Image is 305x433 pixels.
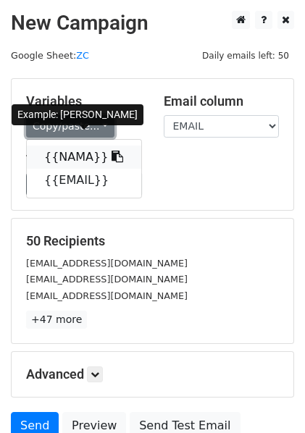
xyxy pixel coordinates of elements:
[26,233,279,249] h5: 50 Recipients
[26,258,188,269] small: [EMAIL_ADDRESS][DOMAIN_NAME]
[197,50,294,61] a: Daily emails left: 50
[26,311,87,329] a: +47 more
[11,50,89,61] small: Google Sheet:
[27,169,141,192] a: {{EMAIL}}
[12,104,143,125] div: Example: [PERSON_NAME]
[26,274,188,285] small: [EMAIL_ADDRESS][DOMAIN_NAME]
[197,48,294,64] span: Daily emails left: 50
[26,290,188,301] small: [EMAIL_ADDRESS][DOMAIN_NAME]
[164,93,280,109] h5: Email column
[26,93,142,109] h5: Variables
[76,50,89,61] a: ZC
[11,11,294,35] h2: New Campaign
[233,363,305,433] iframe: Chat Widget
[26,366,279,382] h5: Advanced
[27,146,141,169] a: {{NAMA}}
